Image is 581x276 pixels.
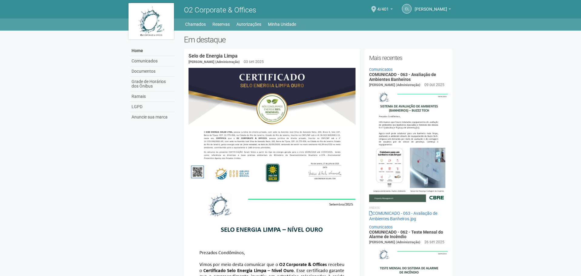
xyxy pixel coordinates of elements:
[130,112,175,122] a: Anuncie sua marca
[268,20,296,28] a: Minha Unidade
[369,240,420,244] span: [PERSON_NAME] (Administração)
[189,53,238,59] a: Selo de Energia Limpa
[184,35,453,44] h2: Em destaque
[185,20,206,28] a: Chamados
[402,4,412,14] a: CL
[369,230,443,239] a: COMUNICADO - 062 - Teste Mensal do Alarme de Incêndio
[415,1,447,12] span: Claudia Luíza Soares de Castro
[130,66,175,77] a: Documentos
[236,20,261,28] a: Autorizações
[424,82,444,88] div: 09 out 2025
[369,83,420,87] span: [PERSON_NAME] (Administração)
[369,53,448,62] h2: Mais recentes
[212,20,230,28] a: Reservas
[184,6,256,14] span: O2 Corporate & Offices
[424,239,444,245] div: 26 set 2025
[369,225,393,229] a: Comunicados
[369,72,436,81] a: COMUNICADO - 063 - Avaliação de Ambientes Banheiros
[130,91,175,102] a: Ramais
[415,8,451,12] a: [PERSON_NAME]
[189,60,240,64] span: [PERSON_NAME] (Administração)
[130,102,175,112] a: LGPD
[189,68,356,186] img: COMUNICADO%20-%20054%20-%20Selo%20de%20Energia%20Limpa%20-%20P%C3%A1g.%202.jpg
[130,56,175,66] a: Comunicados
[130,77,175,91] a: Grade de Horários dos Ônibus
[377,1,389,12] span: 4/401
[369,88,448,202] img: COMUNICADO%20-%20063%20-%20Avalia%C3%A7%C3%A3o%20de%20Ambientes%20Banheiros.jpg
[377,8,393,12] a: 4/401
[129,3,174,39] img: logo.jpg
[369,67,393,72] a: Comunicados
[130,46,175,56] a: Home
[369,211,437,221] a: COMUNICADO - 063 - Avaliação de Ambientes Banheiros.jpg
[244,59,264,65] div: 03 set 2025
[369,205,448,211] li: Anexos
